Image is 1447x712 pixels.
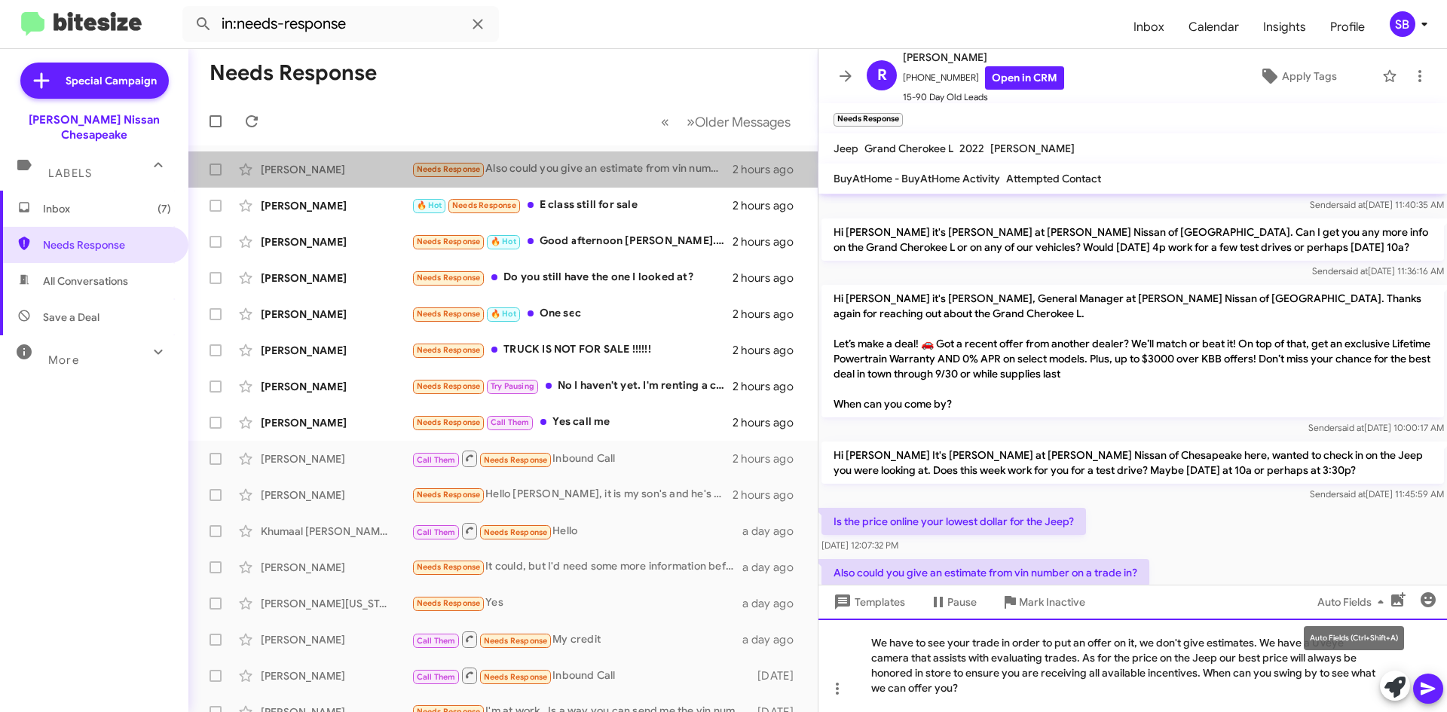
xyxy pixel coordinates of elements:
span: Needs Response [417,562,481,572]
div: a day ago [742,524,806,539]
div: Auto Fields (Ctrl+Shift+A) [1304,626,1404,650]
span: BuyAtHome - BuyAtHome Activity [834,172,1000,185]
div: SB [1390,11,1415,37]
p: Also could you give an estimate from vin number on a trade in? [821,559,1149,586]
span: Needs Response [417,598,481,608]
div: [PERSON_NAME] [261,668,411,683]
span: Needs Response [417,490,481,500]
div: a day ago [742,596,806,611]
span: Jeep [834,142,858,155]
span: Needs Response [417,309,481,319]
a: Insights [1251,5,1318,49]
div: [PERSON_NAME] [261,632,411,647]
span: Auto Fields [1317,588,1390,616]
span: Special Campaign [66,73,157,88]
span: Needs Response [417,237,481,246]
span: Sender [DATE] 11:45:59 AM [1310,488,1444,500]
div: [PERSON_NAME] [261,162,411,177]
nav: Page navigation example [653,106,800,137]
span: Older Messages [695,114,791,130]
div: 2 hours ago [733,451,806,466]
div: [PERSON_NAME] [261,379,411,394]
span: Needs Response [452,200,516,210]
div: 2 hours ago [733,307,806,322]
span: Inbox [1121,5,1176,49]
div: Good afternoon [PERSON_NAME]. If you paid enough I would most definitely sell it. [411,233,733,250]
span: Call Them [417,636,456,646]
p: Hi [PERSON_NAME] it's [PERSON_NAME], General Manager at [PERSON_NAME] Nissan of [GEOGRAPHIC_DATA]... [821,285,1444,417]
span: 🔥 Hot [491,237,516,246]
span: [PERSON_NAME] [903,48,1064,66]
div: Yes call me [411,414,733,431]
span: Needs Response [417,164,481,174]
div: [PERSON_NAME][US_STATE] [261,596,411,611]
div: Do you still have the one I looked at? [411,269,733,286]
div: One sec [411,305,733,322]
span: 🔥 Hot [491,309,516,319]
div: 2 hours ago [733,270,806,286]
span: Needs Response [417,417,481,427]
span: Save a Deal [43,310,99,325]
div: [DATE] [750,668,806,683]
div: [PERSON_NAME] [261,198,411,213]
input: Search [182,6,499,42]
div: Inbound Call [411,666,750,685]
a: Open in CRM [985,66,1064,90]
span: Needs Response [484,636,548,646]
p: Hi [PERSON_NAME] It's [PERSON_NAME] at [PERSON_NAME] Nissan of Chesapeake here, wanted to check i... [821,442,1444,484]
div: [PERSON_NAME] [261,451,411,466]
p: Hi [PERSON_NAME] it's [PERSON_NAME] at [PERSON_NAME] Nissan of [GEOGRAPHIC_DATA]. Can I get you a... [821,218,1444,261]
button: Next [678,106,800,137]
span: 🔥 Hot [417,200,442,210]
span: Sender [DATE] 11:40:35 AM [1310,199,1444,210]
a: Special Campaign [20,63,169,99]
span: » [687,112,695,131]
span: Needs Response [417,345,481,355]
span: [DATE] 12:07:32 PM [821,539,898,551]
div: Khumaal [PERSON_NAME] [261,524,411,539]
span: R [877,63,887,87]
button: SB [1377,11,1430,37]
span: said at [1339,199,1366,210]
button: Templates [818,588,917,616]
div: Hello [411,521,742,540]
a: Profile [1318,5,1377,49]
span: More [48,353,79,367]
div: E class still for sale [411,197,733,214]
div: [PERSON_NAME] [261,307,411,322]
div: [PERSON_NAME] [261,234,411,249]
span: Attempted Contact [1006,172,1101,185]
span: All Conversations [43,273,128,289]
span: said at [1341,265,1368,277]
span: Needs Response [484,455,548,465]
div: We have to see your trade in order to put an offer on it, we don't give estimates. We have a UVey... [818,619,1447,712]
div: 2 hours ago [733,198,806,213]
a: Calendar [1176,5,1251,49]
span: Pause [947,588,977,616]
div: 2 hours ago [733,234,806,249]
span: [PHONE_NUMBER] [903,66,1064,90]
p: Is the price online your lowest dollar for the Jeep? [821,508,1086,535]
span: 2022 [959,142,984,155]
div: Inbound Call [411,449,733,468]
span: Needs Response [417,381,481,391]
div: TRUCK IS NOT FOR SALE !!!!!! [411,341,733,359]
div: 2 hours ago [733,162,806,177]
span: Call Them [417,672,456,682]
div: 2 hours ago [733,379,806,394]
div: [PERSON_NAME] [261,415,411,430]
button: Auto Fields [1305,588,1402,616]
div: [PERSON_NAME] [261,343,411,358]
div: Hello [PERSON_NAME], it is my son's and he's going to try to sell it himself. If that does not wo... [411,486,733,503]
div: 2 hours ago [733,415,806,430]
h1: Needs Response [210,61,377,85]
div: My credit [411,630,742,649]
span: Call Them [417,527,456,537]
span: Call Them [491,417,530,427]
div: 2 hours ago [733,343,806,358]
span: [PERSON_NAME] [990,142,1075,155]
span: Try Pausing [491,381,534,391]
div: Also could you give an estimate from vin number on a trade in? [411,160,733,178]
div: It could, but I'd need some more information before making the drive over there [411,558,742,576]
